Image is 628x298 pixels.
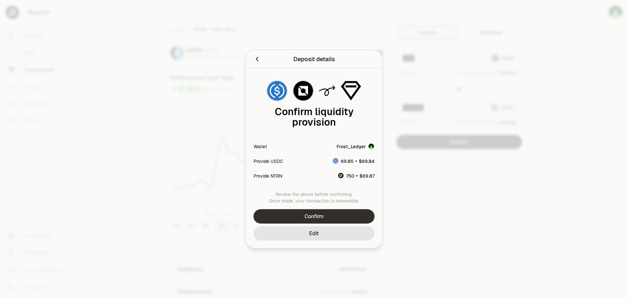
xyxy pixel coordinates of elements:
button: Back [253,54,261,63]
img: USDC Logo [267,81,287,100]
div: Provide USDC [253,158,283,164]
div: Deposit details [293,54,335,63]
div: Wallet [253,143,267,149]
button: Confirm [253,209,375,223]
div: Frost_Ledger [337,143,366,149]
img: Account Image [369,144,374,149]
img: NTRN Logo [293,81,313,100]
button: Edit [253,226,375,240]
div: Confirm liquidity provision [253,106,375,127]
img: NTRN Logo [338,173,343,178]
img: USDC Logo [333,158,338,164]
div: Review the above before confirming. Once made, your transaction is irreversible. [253,191,375,204]
button: Frost_LedgerAccount Image [337,143,375,149]
div: Provide NTRN [253,172,282,179]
